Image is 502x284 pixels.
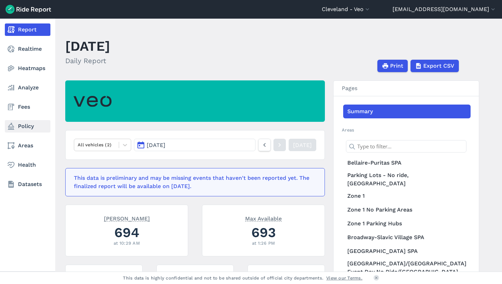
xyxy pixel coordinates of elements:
span: Max Unavailable [87,271,122,277]
a: Heatmaps [5,62,50,75]
a: [GEOGRAPHIC_DATA] SPA [343,244,471,258]
span: Export CSV [423,62,454,70]
a: Realtime [5,43,50,55]
button: Cleveland - Veo [322,5,371,13]
div: at 1:26 PM [211,240,316,246]
h2: Areas [342,127,471,133]
a: [DATE] [289,139,316,151]
span: Max Available [245,215,282,222]
a: Parking Lots - No ride, [GEOGRAPHIC_DATA] [343,170,471,189]
a: Fees [5,101,50,113]
img: Ride Report [6,5,51,14]
img: Veo [74,92,112,111]
h3: Pages [334,81,479,96]
a: Bellaire-Puritas SPA [343,156,471,170]
a: View our Terms. [326,275,363,281]
a: Broadway-Slavic Village SPA [343,231,471,244]
a: Summary [343,105,471,118]
h1: [DATE] [65,37,110,56]
a: Analyze [5,81,50,94]
input: Type to filter... [346,140,466,153]
a: Datasets [5,178,50,190]
div: at 10:29 AM [74,240,180,246]
span: [PERSON_NAME] [104,215,150,222]
a: Policy [5,120,50,133]
span: [DATE] [147,142,165,148]
div: This data is preliminary and may be missing events that haven't been reported yet. The finalized ... [74,174,312,190]
a: [GEOGRAPHIC_DATA]/[GEOGRAPHIC_DATA] Event Day No Ride/[GEOGRAPHIC_DATA] [343,258,471,277]
a: Areas [5,139,50,152]
a: Health [5,159,50,171]
div: 694 [74,223,180,242]
div: 693 [211,223,316,242]
a: Zone 1 No Parking Areas [343,203,471,217]
a: Zone 1 Parking Hubs [343,217,471,231]
h2: Daily Report [65,56,110,66]
button: [DATE] [134,139,255,151]
button: Export CSV [411,60,459,72]
span: Print [390,62,403,70]
button: [EMAIL_ADDRESS][DOMAIN_NAME] [393,5,496,13]
button: Print [377,60,408,72]
a: Zone 1 [343,189,471,203]
a: Report [5,23,50,36]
